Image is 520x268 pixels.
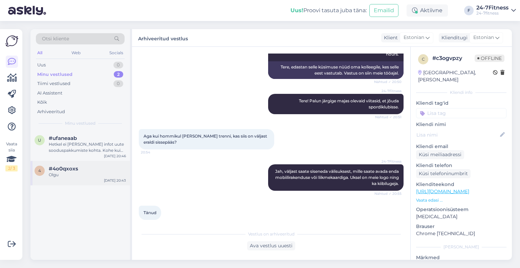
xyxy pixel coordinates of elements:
[49,135,77,141] span: #ufaneaab
[104,178,126,183] div: [DATE] 20:43
[475,55,504,62] span: Offline
[268,61,404,79] div: Tere, edastan selle küsimuse nüüd oma kolleegile, kes selle eest vastutab. Vastus on siin meie tö...
[38,138,41,143] span: u
[416,150,464,159] div: Küsi meiliaadressi
[37,62,46,68] div: Uus
[416,197,506,203] p: Vaata edasi ...
[404,34,424,41] span: Estonian
[376,88,402,94] span: 24-7Fitness
[369,4,398,17] button: Emailid
[416,143,506,150] p: Kliendi email
[418,69,493,83] div: [GEOGRAPHIC_DATA], [PERSON_NAME]
[38,168,41,173] span: 4
[104,153,126,159] div: [DATE] 20:46
[36,48,44,57] div: All
[114,71,123,78] div: 2
[473,34,494,41] span: Estonian
[113,80,123,87] div: 0
[37,108,65,115] div: Arhiveeritud
[247,241,295,250] div: Ava vestlus uuesti
[381,34,398,41] div: Klient
[464,6,474,15] div: F
[290,7,303,14] b: Uus!
[49,166,78,172] span: #4o0qxoxs
[416,230,506,237] p: Chrome [TECHNICAL_ID]
[416,254,506,261] p: Märkmed
[49,141,126,153] div: Hetkel ei [PERSON_NAME] infot uute sooduspakkumiste kohta. Kohe kui midagi selgub, lisame info me...
[275,169,400,186] span: Jah, väljast saate siseneda välisuksest, mille saate avada enda mobiilirakenduse või liikmekaardi...
[416,108,506,118] input: Lisa tag
[299,98,400,109] span: Tere! Palun järgige majas olevaid viitasid, et jõuda spordiklubisse.
[416,181,506,188] p: Klienditeekond
[70,48,82,57] div: Web
[42,35,69,42] span: Otsi kliente
[416,188,469,194] a: [URL][DOMAIN_NAME]
[37,99,47,106] div: Kõik
[108,48,125,57] div: Socials
[416,131,499,139] input: Lisa nimi
[375,115,402,120] span: Nähtud ✓ 20:51
[416,206,506,213] p: Operatsioonisüsteem
[37,90,62,97] div: AI Assistent
[374,191,402,196] span: Nähtud ✓ 20:55
[407,4,448,17] div: Aktiivne
[416,162,506,169] p: Kliendi telefon
[439,34,468,41] div: Klienditugi
[5,141,18,171] div: Vaata siia
[141,150,166,155] span: 20:54
[432,54,475,62] div: # c3ogvpzy
[141,220,166,225] span: 20:57
[476,5,508,11] div: 24-7Fitness
[37,80,70,87] div: Tiimi vestlused
[416,223,506,230] p: Brauser
[248,231,295,237] span: Vestlus on arhiveeritud
[5,35,18,47] img: Askly Logo
[65,120,95,126] span: Minu vestlused
[416,100,506,107] p: Kliendi tag'id
[476,11,508,16] div: 24-7fitness
[113,62,123,68] div: 0
[416,244,506,250] div: [PERSON_NAME]
[49,172,126,178] div: Olgu
[5,165,18,171] div: 2 / 3
[416,213,506,220] p: [MEDICAL_DATA]
[138,33,188,42] label: Arhiveeritud vestlus
[37,71,72,78] div: Minu vestlused
[416,121,506,128] p: Kliendi nimi
[376,159,402,164] span: 24-7Fitness
[416,89,506,96] div: Kliendi info
[416,169,471,178] div: Küsi telefoninumbrit
[422,57,425,62] span: c
[290,6,367,15] div: Proovi tasuta juba täna:
[144,210,156,215] span: Tänud
[374,79,402,84] span: Nähtud ✓ 20:50
[476,5,516,16] a: 24-7Fitness24-7fitness
[144,133,268,145] span: Aga kui hommikul [PERSON_NAME] trenni, kas siis on väljast eraldi sissepääs?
